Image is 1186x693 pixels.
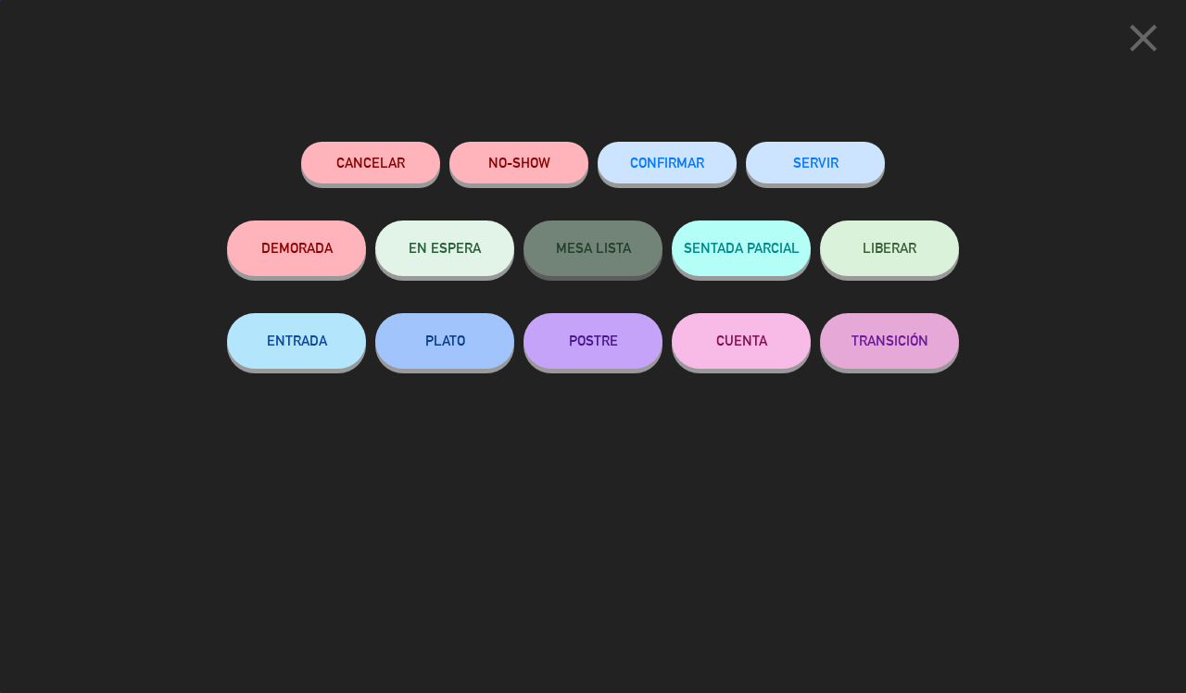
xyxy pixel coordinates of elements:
button: close [1115,14,1172,69]
span: CONFIRMAR [630,155,704,170]
i: close [1120,15,1167,61]
button: PLATO [375,313,514,369]
button: POSTRE [524,313,662,369]
button: ENTRADA [227,313,366,369]
button: CONFIRMAR [598,142,737,183]
button: SERVIR [746,142,885,183]
button: LIBERAR [820,220,959,276]
span: LIBERAR [863,240,916,256]
button: Cancelar [301,142,440,183]
button: MESA LISTA [524,220,662,276]
button: SENTADA PARCIAL [672,220,811,276]
button: CUENTA [672,313,811,369]
button: DEMORADA [227,220,366,276]
button: TRANSICIÓN [820,313,959,369]
button: EN ESPERA [375,220,514,276]
button: NO-SHOW [449,142,588,183]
